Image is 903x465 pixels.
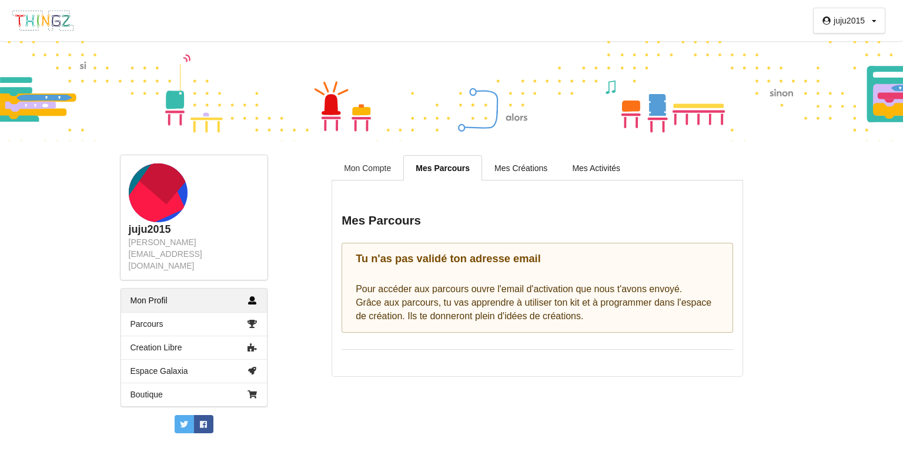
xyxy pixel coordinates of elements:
[332,155,403,180] a: Mon Compte
[121,336,267,359] a: Creation Libre
[121,383,267,406] a: Boutique
[560,155,633,180] a: Mes Activités
[129,236,259,272] div: [PERSON_NAME][EMAIL_ADDRESS][DOMAIN_NAME]
[482,155,560,180] a: Mes Créations
[121,312,267,336] a: Parcours
[11,9,75,32] img: thingz_logo.png
[403,155,482,180] a: Mes Parcours
[356,283,719,323] div: Pour accéder aux parcours ouvre l'email d'activation que nous t'avons envoyé. Grâce aux parcours,...
[129,223,259,236] div: juju2015
[121,289,267,312] a: Mon Profil
[121,359,267,383] a: Espace Galaxia
[356,252,541,265] span: Tu n'as pas validé ton adresse email
[342,213,733,228] div: Mes Parcours
[834,16,865,25] div: juju2015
